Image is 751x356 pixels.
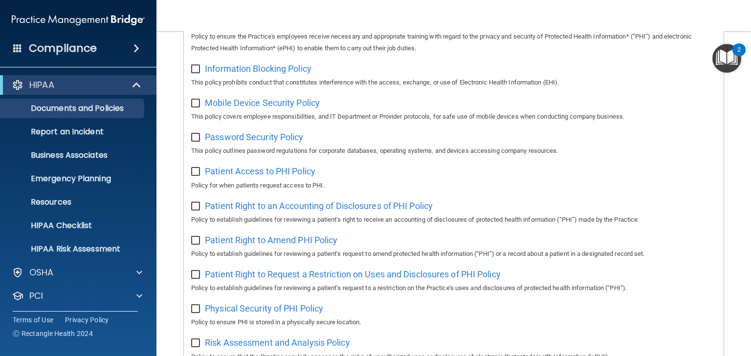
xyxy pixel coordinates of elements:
p: Policy to ensure PHI is stored in a physically secure location. [191,316,716,328]
p: Policy for when patients request access to PHI. [191,180,716,191]
p: HIPAA [29,79,54,91]
p: Report an Incident [6,127,140,137]
span: Patient Right to Request a Restriction on Uses and Disclosures of PHI Policy [205,269,501,279]
p: Documents and Policies [6,104,140,113]
p: Business Associates [6,150,140,160]
p: Policy to ensure the Practice's employees receive necessary and appropriate training with regard ... [191,31,716,54]
img: PMB logo [12,10,145,30]
p: Policy to establish guidelines for reviewing a patient’s request to amend protected health inform... [191,248,716,260]
a: Terms of Use [13,315,53,325]
span: Patient Access to PHI Policy [205,166,315,176]
p: PCI [29,290,43,302]
a: Privacy Policy [65,315,109,325]
p: Policy to establish guidelines for reviewing a patient’s right to receive an accounting of disclo... [191,214,716,226]
p: This policy prohibits conduct that constitutes interference with the access, exchange, or use of ... [191,77,716,88]
p: Policy to establish guidelines for reviewing a patient’s request to a restriction on the Practice... [191,282,716,294]
div: 2 [737,50,741,63]
p: Emergency Planning [6,174,140,184]
a: PCI [12,290,142,302]
p: HIPAA Checklist [6,221,140,230]
span: Information Blocking Policy [205,63,311,74]
p: Resources [6,197,140,207]
span: Password Security Policy [205,132,303,142]
p: This policy outlines password regulations for corporate databases, operating systems, and devices... [191,145,716,157]
p: This policy covers employee responsibilities, and IT Department or Provider protocols, for safe u... [191,111,716,123]
button: Open Resource Center, 2 new notifications [712,44,741,73]
p: HIPAA Risk Assessment [6,244,140,254]
span: Mobile Device Security Policy [205,98,320,108]
a: OSHA [12,267,142,278]
p: OSHA [29,267,54,278]
span: Patient Right to an Accounting of Disclosures of PHI Policy [205,201,433,211]
span: Physical Security of PHI Policy [205,303,323,314]
span: Ⓒ Rectangle Health 2024 [13,329,93,338]
h4: Compliance [29,42,97,55]
span: Patient Right to Amend PHI Policy [205,235,337,245]
span: Risk Assessment and Analysis Policy [205,337,350,348]
a: HIPAA [12,79,142,91]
